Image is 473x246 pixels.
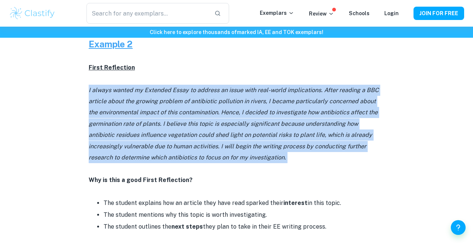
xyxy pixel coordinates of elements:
a: Login [384,10,399,16]
strong: next steps [171,223,203,230]
p: Review [309,10,334,18]
li: The student outlines the they plan to take in their EE writing process. [103,221,384,233]
strong: Why is this a good First Reflection? [89,176,193,183]
i: I always wanted my Extended Essay to address an issue with real-world implications. After reading... [89,87,379,161]
a: Schools [349,10,370,16]
li: The student explains how an article they have read sparked their in this topic. [103,197,384,209]
h6: Click here to explore thousands of marked IA, EE and TOK exemplars ! [1,28,472,36]
u: Example 2 [89,39,133,49]
img: Clastify logo [9,6,56,21]
input: Search for any exemplars... [86,3,208,24]
p: Exemplars [260,9,294,17]
strong: interest [283,199,307,206]
li: The student mentions why this topic is worth investigating. [103,209,384,221]
button: Help and Feedback [451,220,466,235]
button: JOIN FOR FREE [414,7,464,20]
u: First Reflection [89,64,135,71]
